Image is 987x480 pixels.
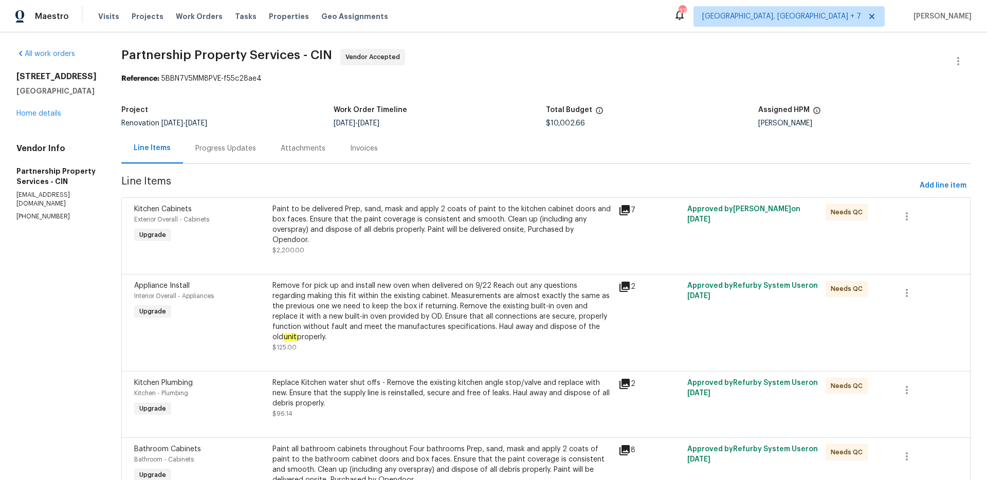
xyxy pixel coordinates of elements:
span: [DATE] [186,120,207,127]
h5: Project [121,106,148,114]
span: Visits [98,11,119,22]
span: [PERSON_NAME] [909,11,972,22]
h5: Partnership Property Services - CIN [16,166,97,187]
div: Remove for pick up and install new oven when delivered on 9/22 Reach out any questions regarding ... [272,281,612,342]
span: [DATE] [334,120,355,127]
div: Progress Updates [195,143,256,154]
span: Upgrade [135,230,170,240]
span: $2,200.00 [272,247,304,253]
span: Approved by Refurby System User on [687,379,818,397]
span: Tasks [235,13,257,20]
div: 8 [618,444,681,456]
span: [GEOGRAPHIC_DATA], [GEOGRAPHIC_DATA] + 7 [702,11,861,22]
h5: [GEOGRAPHIC_DATA] [16,86,97,96]
h2: [STREET_ADDRESS] [16,71,97,82]
div: 2 [618,378,681,390]
h4: Vendor Info [16,143,97,154]
span: [DATE] [687,292,710,300]
span: Kitchen - Plumbing [134,390,188,396]
span: Vendor Accepted [345,52,404,62]
span: The total cost of line items that have been proposed by Opendoor. This sum includes line items th... [595,106,604,120]
span: Upgrade [135,306,170,317]
div: Invoices [350,143,378,154]
div: Paint to be delivered Prep, sand, mask and apply 2 coats of paint to the kitchen cabinet doors an... [272,204,612,245]
div: 2 [618,281,681,293]
span: Properties [269,11,309,22]
a: All work orders [16,50,75,58]
span: Geo Assignments [321,11,388,22]
span: Bathroom - Cabinets [134,456,194,463]
span: Exterior Overall - Cabinets [134,216,209,223]
h5: Assigned HPM [758,106,810,114]
span: - [334,120,379,127]
div: 5BBN7V5MM8PVE-f55c28ae4 [121,73,971,84]
span: $10,002.66 [546,120,585,127]
h5: Work Order Timeline [334,106,407,114]
span: Kitchen Cabinets [134,206,192,213]
p: [PHONE_NUMBER] [16,212,97,221]
span: Needs QC [831,207,867,217]
span: Add line item [920,179,966,192]
div: 7 [618,204,681,216]
span: [DATE] [687,216,710,223]
span: [DATE] [687,390,710,397]
span: Approved by Refurby System User on [687,282,818,300]
div: Attachments [281,143,325,154]
span: Approved by [PERSON_NAME] on [687,206,800,223]
span: Needs QC [831,284,867,294]
span: Needs QC [831,381,867,391]
span: [DATE] [358,120,379,127]
b: Reference: [121,75,159,82]
span: Projects [132,11,163,22]
div: 37 [679,6,686,16]
span: The hpm assigned to this work order. [813,106,821,120]
h5: Total Budget [546,106,592,114]
span: Upgrade [135,470,170,480]
span: Line Items [121,176,916,195]
span: Interior Overall - Appliances [134,293,214,299]
span: [DATE] [161,120,183,127]
span: $96.14 [272,411,293,417]
span: Approved by Refurby System User on [687,446,818,463]
span: $125.00 [272,344,297,350]
span: Upgrade [135,403,170,414]
span: Renovation [121,120,207,127]
span: Work Orders [176,11,223,22]
div: [PERSON_NAME] [758,120,971,127]
p: [EMAIL_ADDRESS][DOMAIN_NAME] [16,191,97,208]
button: Add line item [916,176,971,195]
span: Maestro [35,11,69,22]
span: Kitchen Plumbing [134,379,193,386]
span: Needs QC [831,447,867,457]
span: Bathroom Cabinets [134,446,201,453]
span: [DATE] [687,456,710,463]
em: unit [283,333,297,341]
span: Partnership Property Services - CIN [121,49,332,61]
span: - [161,120,207,127]
div: Replace Kitchen water shut offs - Remove the existing kitchen angle stop/valve and replace with n... [272,378,612,409]
a: Home details [16,110,61,117]
div: Line Items [134,143,171,153]
span: Appliance Install [134,282,190,289]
